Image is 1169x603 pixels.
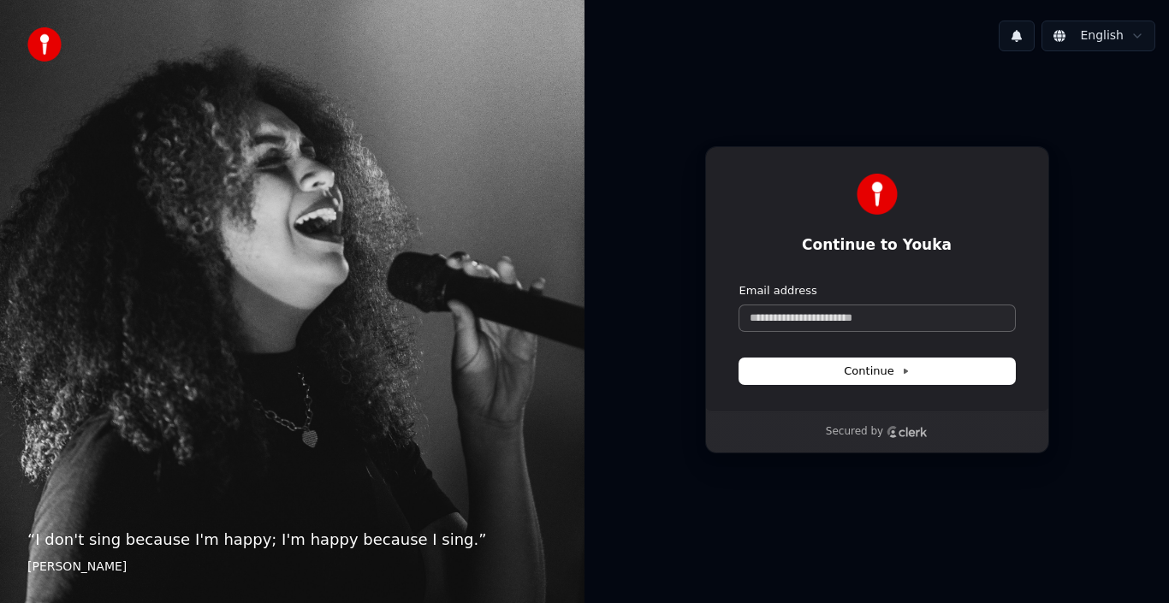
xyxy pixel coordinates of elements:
[739,358,1015,384] button: Continue
[27,528,557,552] p: “ I don't sing because I'm happy; I'm happy because I sing. ”
[739,235,1015,256] h1: Continue to Youka
[739,283,817,299] label: Email address
[844,364,909,379] span: Continue
[826,425,883,439] p: Secured by
[27,559,557,576] footer: [PERSON_NAME]
[887,426,928,438] a: Clerk logo
[27,27,62,62] img: youka
[857,174,898,215] img: Youka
